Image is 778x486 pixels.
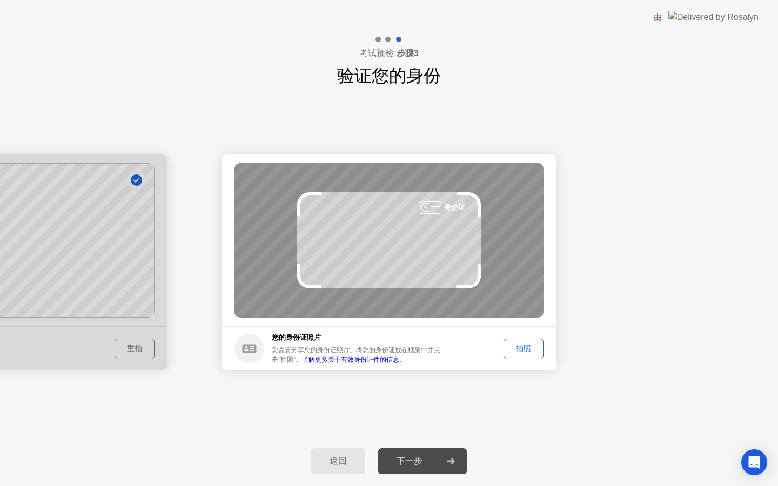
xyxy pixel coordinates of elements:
[381,456,438,467] div: 下一步
[272,332,453,343] h5: 您的身份证照片
[741,449,767,475] div: Open Intercom Messenger
[359,47,418,60] h4: 考试预检:
[397,49,419,58] b: 步骤3
[444,202,465,212] div: 身份证
[272,345,453,365] div: 您需要分享您的身份证照片。将您的身份证放在框架中并点击”拍照”。
[378,448,467,474] button: 下一步
[314,456,362,467] div: 返回
[653,11,662,24] div: 由
[668,11,759,23] img: Delivered by Rosalyn
[337,63,441,89] h1: 验证您的身份
[504,339,544,359] button: 拍照
[302,356,401,363] a: 了解更多关于有效身份证件的信息.
[311,448,365,474] button: 返回
[507,343,540,354] div: 拍照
